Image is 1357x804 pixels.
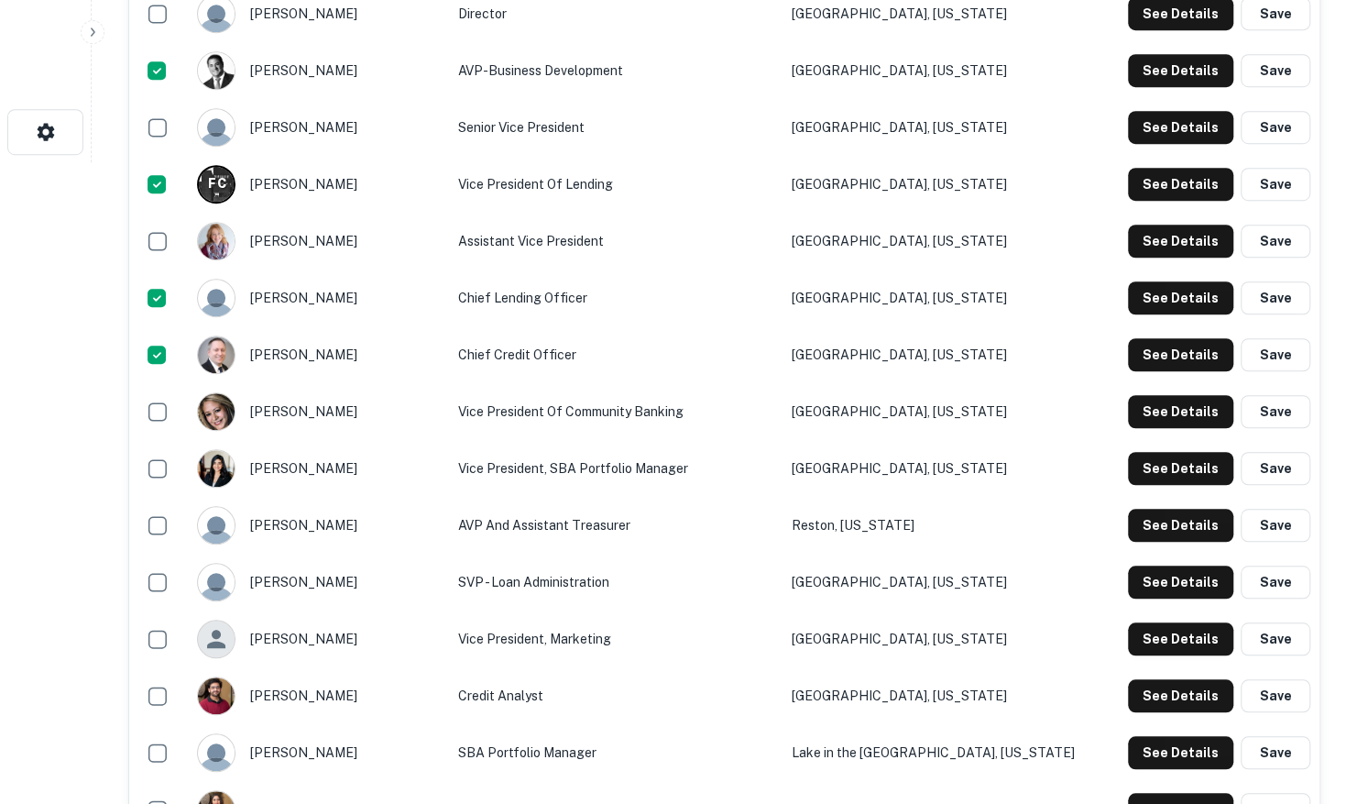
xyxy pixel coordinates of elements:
img: 1611680068379 [198,223,235,259]
button: Save [1241,679,1310,712]
div: [PERSON_NAME] [197,392,440,431]
td: Chief Lending Officer [449,270,782,326]
button: Save [1241,168,1310,201]
img: 1710339764304 [198,677,235,714]
div: [PERSON_NAME] [197,108,440,147]
img: 9c8pery4andzj6ohjkjp54ma2 [198,734,235,771]
button: See Details [1128,736,1233,769]
img: 1516861915413 [198,336,235,373]
button: Save [1241,281,1310,314]
p: F C [208,174,225,193]
td: Vice President, Marketing [449,611,782,667]
button: Save [1241,736,1310,769]
td: Reston, [US_STATE] [782,497,1105,554]
div: [PERSON_NAME] [197,165,440,204]
button: Save [1241,54,1310,87]
td: [GEOGRAPHIC_DATA], [US_STATE] [782,554,1105,611]
td: Credit Analyst [449,667,782,724]
img: 9c8pery4andzj6ohjkjp54ma2 [198,564,235,600]
td: [GEOGRAPHIC_DATA], [US_STATE] [782,270,1105,326]
iframe: Chat Widget [1265,657,1357,745]
img: 9c8pery4andzj6ohjkjp54ma2 [198,280,235,316]
button: See Details [1128,509,1233,542]
div: [PERSON_NAME] [197,51,440,90]
button: See Details [1128,225,1233,258]
button: See Details [1128,281,1233,314]
button: See Details [1128,395,1233,428]
button: See Details [1128,168,1233,201]
button: Save [1241,622,1310,655]
td: [GEOGRAPHIC_DATA], [US_STATE] [782,326,1105,383]
td: SVP - Loan Administration [449,554,782,611]
td: [GEOGRAPHIC_DATA], [US_STATE] [782,213,1105,270]
td: [GEOGRAPHIC_DATA], [US_STATE] [782,99,1105,156]
td: [GEOGRAPHIC_DATA], [US_STATE] [782,156,1105,213]
img: 1715988242869 [198,450,235,487]
button: Save [1241,395,1310,428]
td: Vice President Of Lending [449,156,782,213]
button: See Details [1128,679,1233,712]
td: SBA Portfolio Manager [449,724,782,781]
button: See Details [1128,111,1233,144]
td: [GEOGRAPHIC_DATA], [US_STATE] [782,383,1105,440]
td: Senior Vice President [449,99,782,156]
td: [GEOGRAPHIC_DATA], [US_STATE] [782,42,1105,99]
div: [PERSON_NAME] [197,733,440,772]
button: Save [1241,338,1310,371]
div: [PERSON_NAME] [197,336,440,374]
div: [PERSON_NAME] [197,563,440,601]
button: See Details [1128,338,1233,371]
td: [GEOGRAPHIC_DATA], [US_STATE] [782,611,1105,667]
div: [PERSON_NAME] [197,279,440,317]
div: [PERSON_NAME] [197,620,440,658]
button: Save [1241,225,1310,258]
img: 9c8pery4andzj6ohjkjp54ma2 [198,507,235,544]
td: Assistant Vice President [449,213,782,270]
td: AVP and Assistant Treasurer [449,497,782,554]
td: Chief Credit Officer [449,326,782,383]
div: [PERSON_NAME] [197,449,440,488]
img: 1577976277453 [198,393,235,430]
button: Save [1241,111,1310,144]
div: [PERSON_NAME] [197,506,440,545]
td: Lake in the [GEOGRAPHIC_DATA], [US_STATE] [782,724,1105,781]
td: Vice President of Community Banking [449,383,782,440]
td: AVP-Business Development [449,42,782,99]
td: Vice President, SBA Portfolio Manager [449,440,782,497]
button: See Details [1128,54,1233,87]
div: [PERSON_NAME] [197,677,440,715]
td: [GEOGRAPHIC_DATA], [US_STATE] [782,667,1105,724]
div: [PERSON_NAME] [197,222,440,260]
img: 9c8pery4andzj6ohjkjp54ma2 [198,109,235,146]
button: Save [1241,509,1310,542]
button: See Details [1128,566,1233,599]
button: See Details [1128,622,1233,655]
button: Save [1241,566,1310,599]
img: 1517514618944 [198,52,235,89]
button: See Details [1128,452,1233,485]
button: Save [1241,452,1310,485]
td: [GEOGRAPHIC_DATA], [US_STATE] [782,440,1105,497]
